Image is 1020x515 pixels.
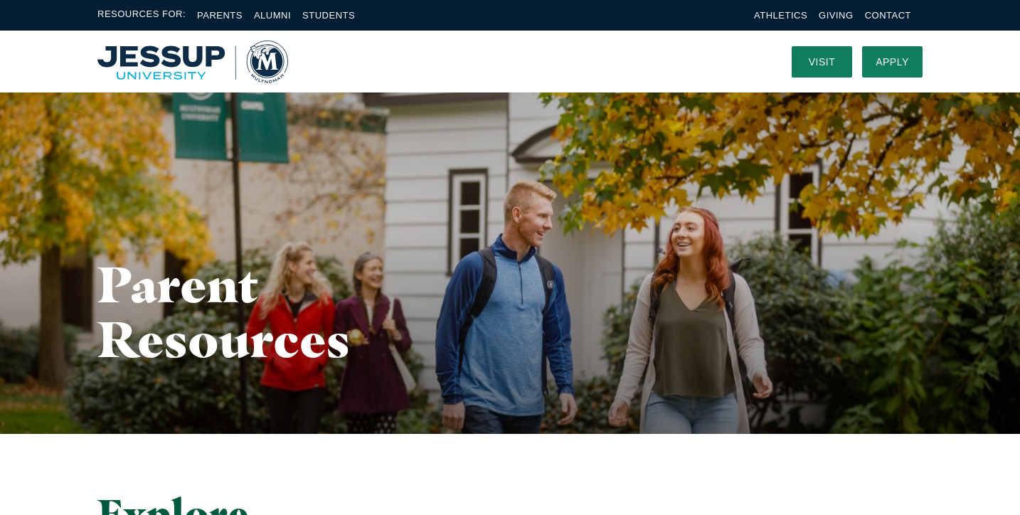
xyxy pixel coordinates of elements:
a: Parents [197,10,243,21]
a: Home [97,41,288,83]
h1: Parent Resources [97,257,426,366]
a: Giving [819,10,854,21]
img: Multnomah University Logo [97,41,288,83]
a: Students [302,10,355,21]
a: Alumni [254,10,291,21]
a: Athletics [754,10,807,21]
a: Apply [862,46,923,78]
a: Contact [865,10,911,21]
a: Visit [792,46,852,78]
span: Resources For: [97,7,186,23]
